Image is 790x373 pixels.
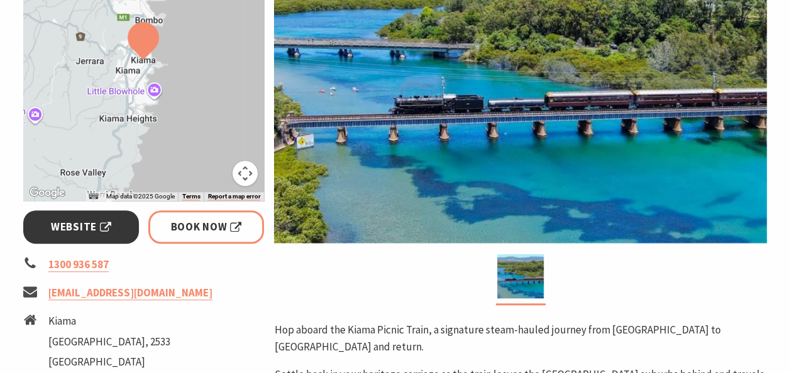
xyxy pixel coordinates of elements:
span: Website [51,219,111,235]
li: [GEOGRAPHIC_DATA] [48,354,170,370]
span: Book Now [171,219,242,235]
li: [GEOGRAPHIC_DATA], 2533 [48,333,170,350]
a: Open this area in Google Maps (opens a new window) [26,185,68,201]
a: Book Now [148,210,265,244]
li: Kiama [48,313,170,330]
p: Hop aboard the Kiama Picnic Train, a signature steam-hauled journey from [GEOGRAPHIC_DATA] to [GE... [274,322,767,355]
a: Report a map error [207,193,260,200]
a: 1300 936 587 [48,257,109,272]
a: [EMAIL_ADDRESS][DOMAIN_NAME] [48,286,212,300]
button: Map camera controls [233,161,258,186]
span: Map data ©2025 Google [106,193,174,200]
a: Website [23,210,140,244]
img: Kiama Picnic Train [497,254,544,298]
img: Google [26,185,68,201]
a: Terms (opens in new tab) [182,193,200,200]
button: Keyboard shortcuts [89,192,98,201]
